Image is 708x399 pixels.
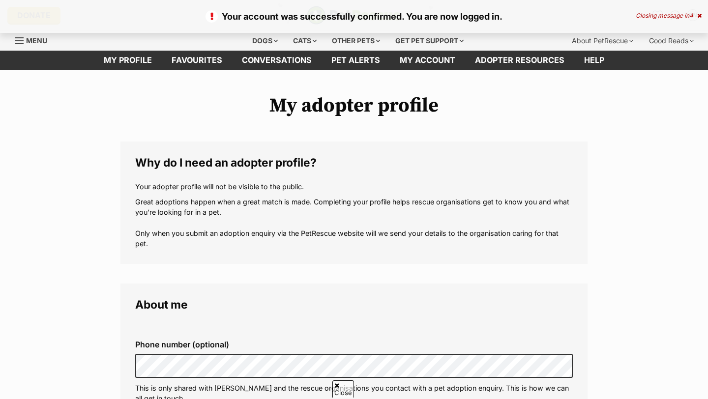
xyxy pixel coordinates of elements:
[642,31,701,51] div: Good Reads
[232,51,322,70] a: conversations
[388,31,471,51] div: Get pet support
[26,36,47,45] span: Menu
[162,51,232,70] a: Favourites
[245,31,285,51] div: Dogs
[332,380,354,398] span: Close
[465,51,574,70] a: Adopter resources
[135,181,573,192] p: Your adopter profile will not be visible to the public.
[94,51,162,70] a: My profile
[286,31,324,51] div: Cats
[135,340,573,349] label: Phone number (optional)
[565,31,640,51] div: About PetRescue
[325,31,387,51] div: Other pets
[120,94,588,117] h1: My adopter profile
[135,197,573,249] p: Great adoptions happen when a great match is made. Completing your profile helps rescue organisat...
[322,51,390,70] a: Pet alerts
[390,51,465,70] a: My account
[120,142,588,264] fieldset: Why do I need an adopter profile?
[574,51,614,70] a: Help
[135,156,573,169] legend: Why do I need an adopter profile?
[15,31,54,49] a: Menu
[135,298,573,311] legend: About me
